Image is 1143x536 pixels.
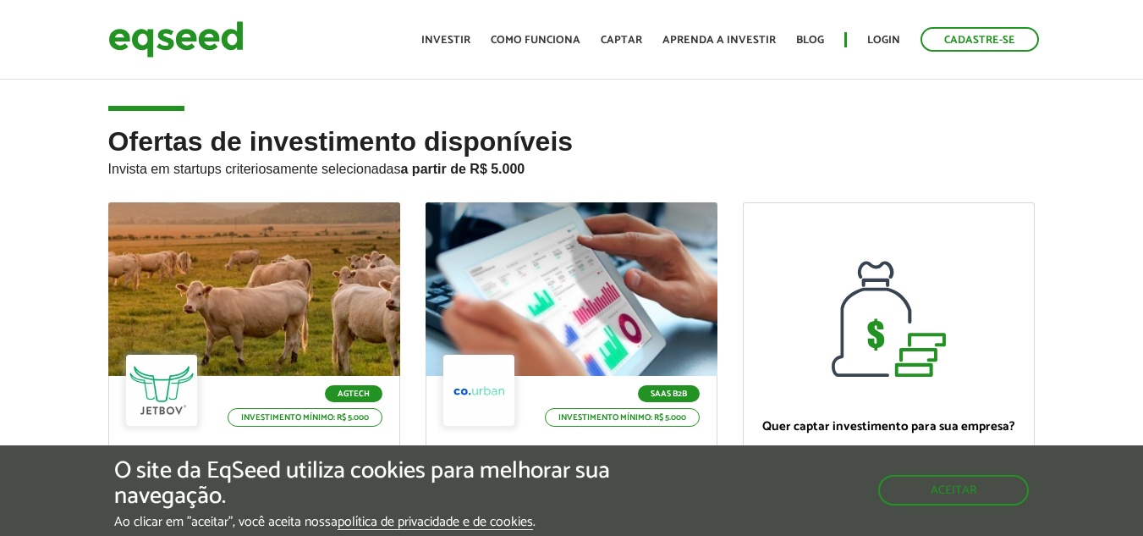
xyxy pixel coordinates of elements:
a: Investir [421,35,470,46]
button: Aceitar [878,475,1029,506]
p: Investimento mínimo: R$ 5.000 [228,408,382,427]
p: Ao clicar em "aceitar", você aceita nossa . [114,514,662,530]
h5: O site da EqSeed utiliza cookies para melhorar sua navegação. [114,458,662,511]
p: Investimento mínimo: R$ 5.000 [545,408,700,427]
p: Invista em startups criteriosamente selecionadas [108,157,1036,177]
p: Agtech [325,385,382,402]
a: Como funciona [491,35,580,46]
a: Cadastre-se [920,27,1039,52]
a: Captar [601,35,642,46]
strong: a partir de R$ 5.000 [401,162,525,176]
a: Aprenda a investir [662,35,776,46]
a: Blog [796,35,824,46]
a: política de privacidade e de cookies [338,516,533,530]
p: Quer captar investimento para sua empresa? [761,419,1017,434]
img: EqSeed [108,17,244,62]
p: SaaS B2B [638,385,700,402]
a: Login [867,35,900,46]
h2: Ofertas de investimento disponíveis [108,127,1036,202]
